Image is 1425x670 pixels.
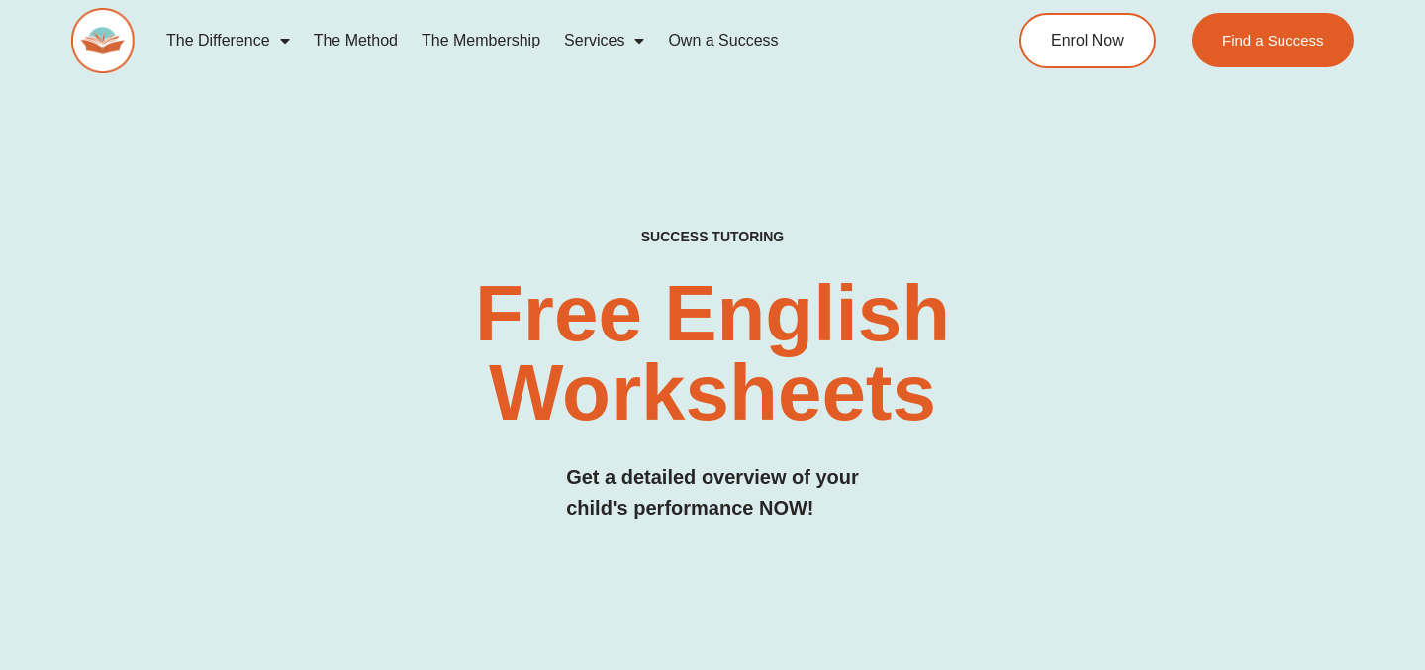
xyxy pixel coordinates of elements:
nav: Menu [154,18,946,63]
a: Services [552,18,656,63]
a: Own a Success [656,18,790,63]
a: Find a Success [1192,13,1354,67]
a: The Difference [154,18,302,63]
h3: Get a detailed overview of your child's performance NOW! [566,462,859,524]
h2: Free English Worksheets​ [289,274,1135,432]
a: The Membership [410,18,552,63]
span: Find a Success [1222,33,1324,48]
span: Enrol Now [1051,33,1124,48]
a: The Method [302,18,410,63]
h4: SUCCESS TUTORING​ [522,229,902,245]
a: Enrol Now [1019,13,1156,68]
